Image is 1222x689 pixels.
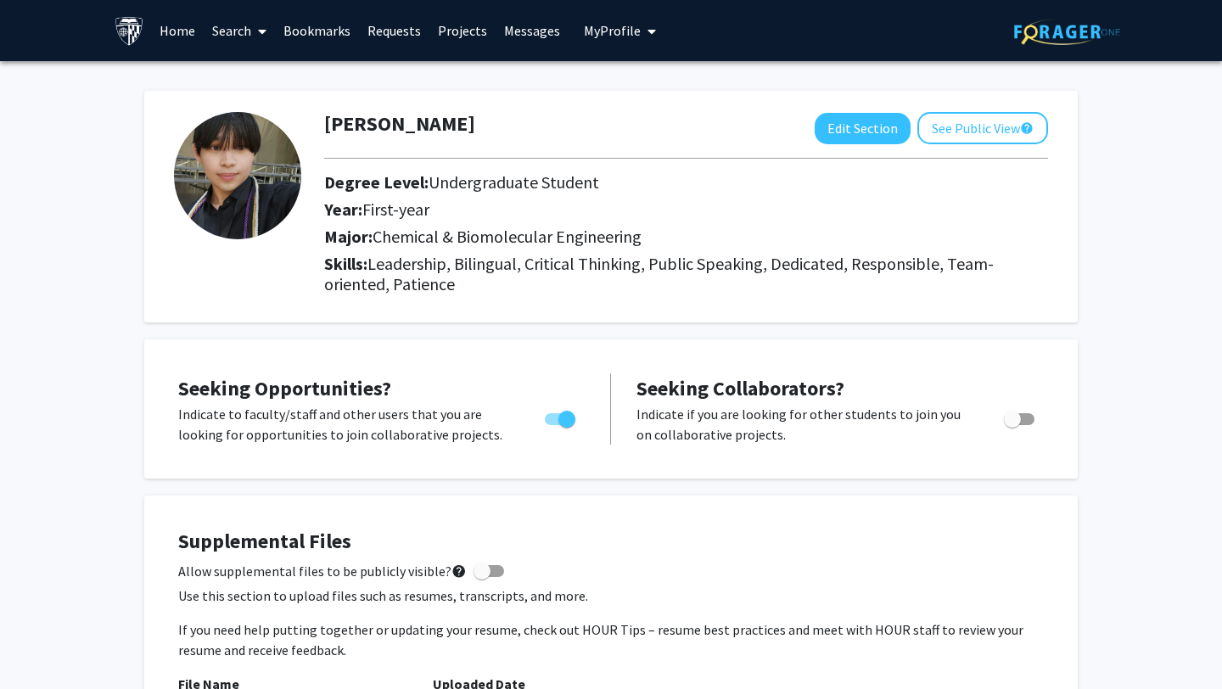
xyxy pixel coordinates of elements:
button: See Public View [917,112,1048,144]
p: Use this section to upload files such as resumes, transcripts, and more. [178,585,1044,606]
h1: [PERSON_NAME] [324,112,475,137]
h4: Supplemental Files [178,529,1044,554]
p: Indicate to faculty/staff and other users that you are looking for opportunities to join collabor... [178,404,513,445]
a: Projects [429,1,496,60]
button: Edit Section [815,113,911,144]
h2: Major: [324,227,1048,247]
span: Chemical & Biomolecular Engineering [373,226,642,247]
a: Search [204,1,275,60]
p: If you need help putting together or updating your resume, check out HOUR Tips – resume best prac... [178,619,1044,660]
a: Home [151,1,204,60]
span: Allow supplemental files to be publicly visible? [178,561,467,581]
div: Toggle [997,404,1044,429]
img: Profile Picture [174,112,301,239]
h2: Year: [324,199,730,220]
a: Requests [359,1,429,60]
a: Messages [496,1,569,60]
a: Bookmarks [275,1,359,60]
iframe: Chat [1150,613,1209,676]
span: My Profile [584,22,641,39]
h2: Skills: [324,254,1048,294]
span: Seeking Opportunities? [178,375,391,401]
img: ForagerOne Logo [1014,19,1120,45]
div: Toggle [538,404,585,429]
span: Seeking Collaborators? [636,375,844,401]
h2: Degree Level: [324,172,730,193]
mat-icon: help [451,561,467,581]
span: Leadership, Bilingual, Critical Thinking, Public Speaking, Dedicated, Responsible, Team-oriented,... [324,253,994,294]
span: Undergraduate Student [429,171,599,193]
p: Indicate if you are looking for other students to join you on collaborative projects. [636,404,972,445]
mat-icon: help [1020,118,1034,138]
span: First-year [362,199,429,220]
img: Johns Hopkins University Logo [115,16,144,46]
